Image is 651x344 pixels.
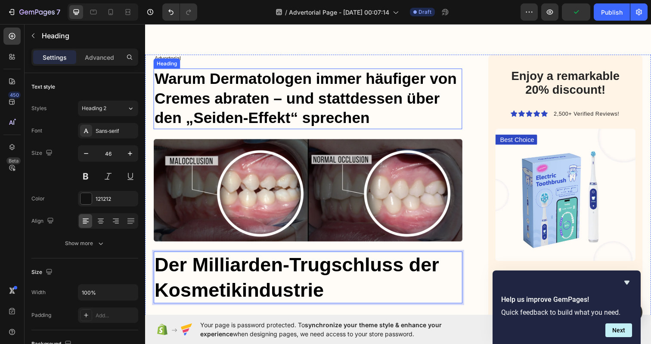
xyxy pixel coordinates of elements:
[501,277,632,337] div: Help us improve GemPages!
[358,252,501,273] a: CHECK AVAILABILITY
[145,24,651,315] iframe: Design area
[289,8,389,17] span: Advertorial Page - [DATE] 00:07:14
[418,8,431,16] span: Draft
[43,53,67,62] p: Settings
[31,195,45,203] div: Color
[285,8,287,17] span: /
[388,259,461,268] p: CHECK AVAILABILITY
[31,267,54,278] div: Size
[384,295,482,302] p: Just 2 minutes for a thorough clean
[358,107,501,242] img: gempages_585315320734942013-5ce3d27c-5075-48ee-9848-acc49fefd679.webp
[200,321,442,338] span: synchronize your theme style & enhance your experience
[96,312,136,319] div: Add...
[31,215,56,227] div: Align
[56,7,60,17] p: 7
[594,3,630,21] button: Publish
[363,114,397,123] p: Best Choice
[78,101,138,116] button: Heading 2
[31,311,51,319] div: Padding
[601,8,623,17] div: Publish
[622,277,632,288] button: Hide survey
[78,285,138,300] input: Auto
[501,295,632,305] h2: Help us improve GemPages!
[162,3,197,21] div: Undo/Redo
[65,239,105,248] div: Show more
[200,320,475,338] span: Your page is password protected. To when designing pages, we need access to your store password.
[31,83,55,91] div: Text style
[31,104,46,112] div: Styles
[362,45,497,76] h2: Enjoy a remarkable 20% discount!
[96,127,136,135] div: Sans-serif
[9,297,323,315] p: Jahr für Jahr geben Menschen Milliarden für Anti-Aging-Cremes, Seren und „Wunderprodukte“ aus. Un...
[31,236,138,251] button: Show more
[96,195,136,203] div: 121212
[31,127,42,135] div: Font
[6,157,21,164] div: Beta
[384,279,482,287] p: Features 3 cleaning modes, timers
[85,53,114,62] p: Advanced
[31,289,46,296] div: Width
[31,147,54,159] div: Size
[417,89,484,95] span: 2,500+ Verified Reviews!
[605,323,632,337] button: Next question
[82,104,106,112] span: Heading 2
[8,92,21,98] div: 450
[42,31,135,41] p: Heading
[3,3,64,21] button: 7
[501,308,632,316] p: Quick feedback to build what you need.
